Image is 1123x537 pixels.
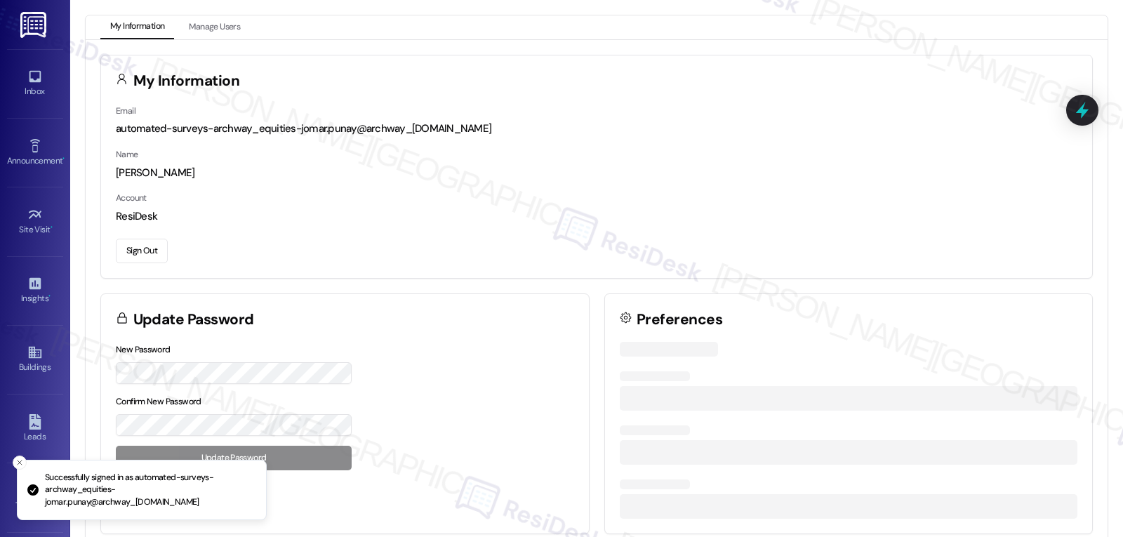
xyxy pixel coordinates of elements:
[116,396,201,407] label: Confirm New Password
[7,203,63,241] a: Site Visit •
[13,456,27,470] button: Close toast
[7,65,63,102] a: Inbox
[48,291,51,301] span: •
[7,410,63,448] a: Leads
[116,239,168,263] button: Sign Out
[133,312,254,327] h3: Update Password
[116,166,1077,180] div: [PERSON_NAME]
[100,15,174,39] button: My Information
[7,479,63,517] a: Templates •
[7,272,63,310] a: Insights •
[20,12,49,38] img: ResiDesk Logo
[116,121,1077,136] div: automated-surveys-archway_equities-jomar.punay@archway_[DOMAIN_NAME]
[116,149,138,160] label: Name
[116,192,147,204] label: Account
[51,223,53,232] span: •
[62,154,65,164] span: •
[116,344,171,355] label: New Password
[45,472,255,509] p: Successfully signed in as automated-surveys-archway_equities-jomar.punay@archway_[DOMAIN_NAME]
[179,15,250,39] button: Manage Users
[133,74,240,88] h3: My Information
[637,312,722,327] h3: Preferences
[7,340,63,378] a: Buildings
[116,209,1077,224] div: ResiDesk
[116,105,135,117] label: Email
